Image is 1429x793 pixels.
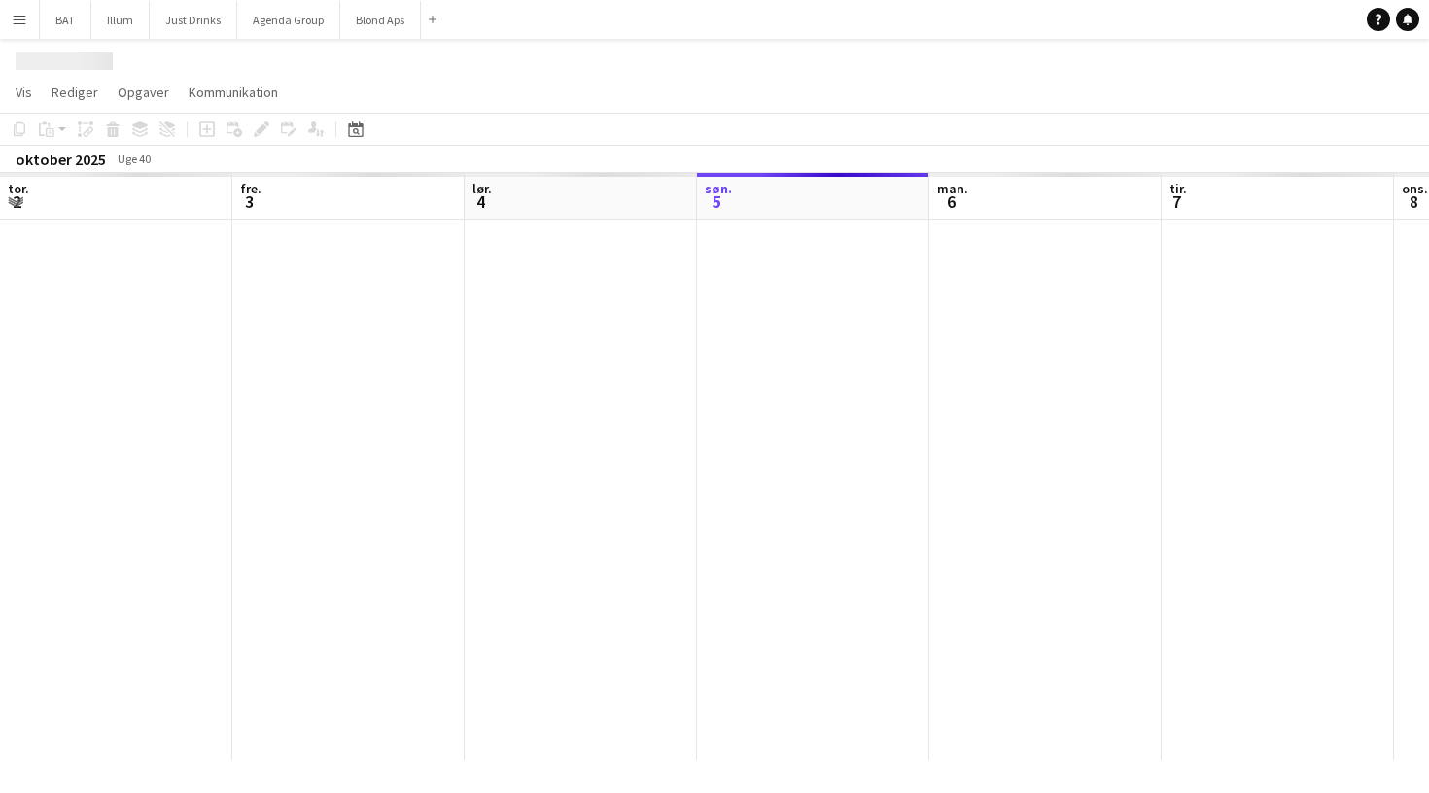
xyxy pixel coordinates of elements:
[16,84,32,101] span: Vis
[237,190,261,213] span: 3
[181,80,286,105] a: Kommunikation
[44,80,106,105] a: Rediger
[470,190,492,213] span: 4
[16,150,106,169] div: oktober 2025
[1169,180,1187,197] span: tir.
[52,84,98,101] span: Rediger
[5,190,29,213] span: 2
[40,1,91,39] button: BAT
[472,180,492,197] span: lør.
[110,80,177,105] a: Opgaver
[8,180,29,197] span: tor.
[1402,180,1428,197] span: ons.
[189,84,278,101] span: Kommunikation
[1399,190,1428,213] span: 8
[934,190,968,213] span: 6
[1167,190,1187,213] span: 7
[150,1,237,39] button: Just Drinks
[340,1,421,39] button: Blond Aps
[702,190,732,213] span: 5
[91,1,150,39] button: Illum
[705,180,732,197] span: søn.
[937,180,968,197] span: man.
[240,180,261,197] span: fre.
[8,80,40,105] a: Vis
[110,152,158,166] span: Uge 40
[118,84,169,101] span: Opgaver
[237,1,340,39] button: Agenda Group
